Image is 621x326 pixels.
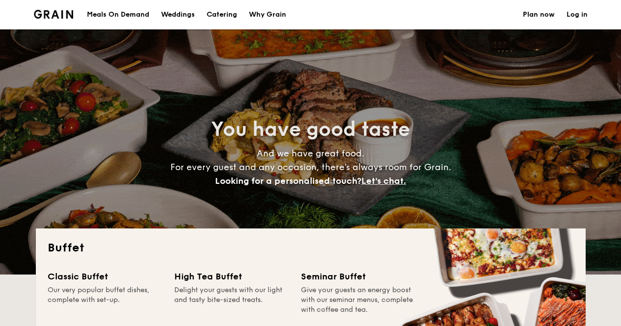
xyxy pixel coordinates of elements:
span: Let's chat. [361,176,406,186]
div: High Tea Buffet [174,270,289,283]
a: Logotype [34,10,74,19]
div: Seminar Buffet [301,270,416,283]
span: And we have great food. For every guest and any occasion, there’s always room for Grain. [170,148,451,186]
div: Our very popular buffet dishes, complete with set-up. [48,285,162,315]
span: You have good taste [211,118,410,141]
img: Grain [34,10,74,19]
h2: Buffet [48,240,574,256]
div: Classic Buffet [48,270,162,283]
div: Give your guests an energy boost with our seminar menus, complete with coffee and tea. [301,285,416,315]
span: Looking for a personalised touch? [215,176,361,186]
div: Delight your guests with our light and tasty bite-sized treats. [174,285,289,315]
